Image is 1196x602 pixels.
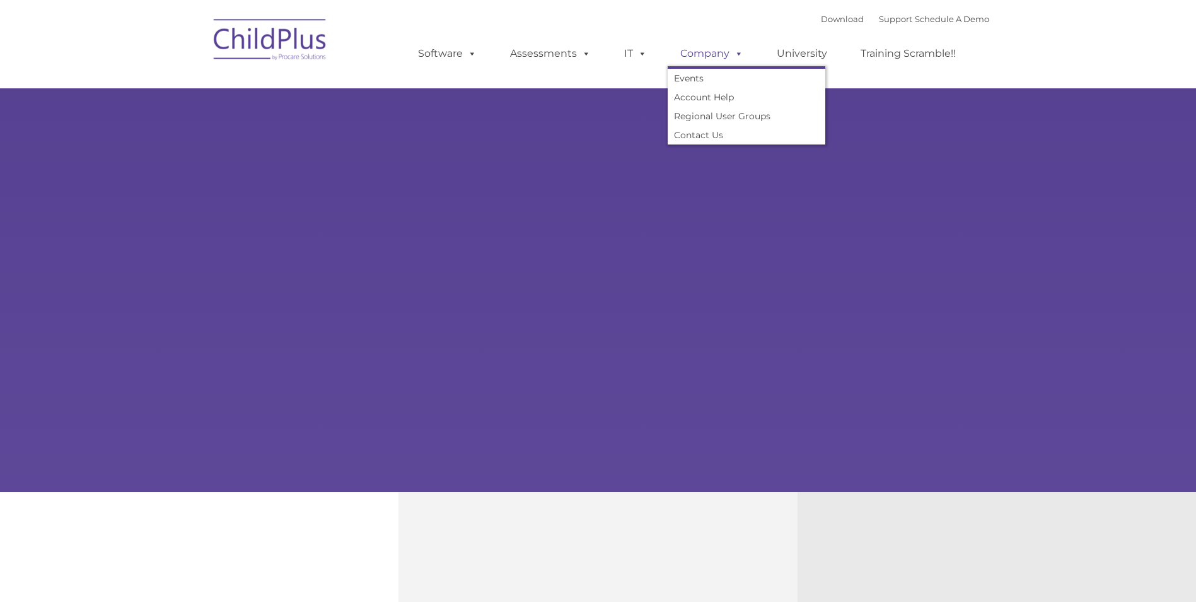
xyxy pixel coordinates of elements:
a: Support [879,14,912,24]
a: Schedule A Demo [915,14,989,24]
a: Contact Us [668,126,825,145]
a: Events [668,69,825,88]
a: Account Help [668,88,825,107]
a: Training Scramble!! [848,41,968,66]
a: Company [668,41,756,66]
font: | [821,14,989,24]
a: University [764,41,840,66]
img: ChildPlus by Procare Solutions [207,10,334,73]
a: Download [821,14,864,24]
a: Software [405,41,489,66]
a: IT [612,41,659,66]
a: Assessments [497,41,603,66]
a: Regional User Groups [668,107,825,126]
